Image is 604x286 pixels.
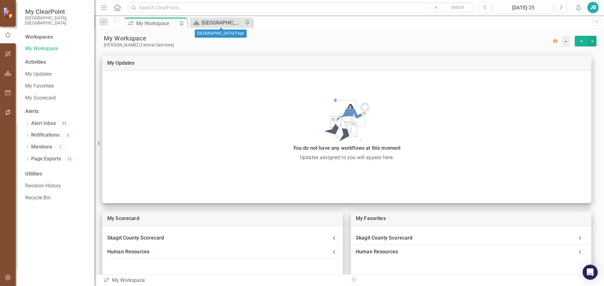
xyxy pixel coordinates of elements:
[356,247,574,256] div: Human Resources
[351,245,591,259] div: Human Resources
[25,94,88,102] a: My Scorecard
[575,36,588,46] button: select merge strategy
[63,132,73,138] div: 0
[25,194,88,202] a: Recycle Bin
[25,83,88,90] a: My Favorites
[587,2,599,13] button: JB
[105,154,588,161] div: Updates assigned to you will appear here.
[102,245,343,259] div: Human Resources
[31,143,52,151] a: Mentions
[59,121,69,126] div: 35
[442,3,473,12] button: Search
[107,247,330,256] div: Human Resources
[583,265,598,280] div: Open Intercom Messenger
[64,156,74,162] div: 13
[356,234,574,242] div: Skagit County Scorecard
[107,60,135,66] a: My Updates
[105,144,588,153] div: You do not have any workflows at this moment
[25,59,88,66] div: Activities
[202,19,243,27] div: [GEOGRAPHIC_DATA] Page
[25,108,88,115] div: Alerts
[136,19,178,27] div: My Workspace
[195,30,247,38] div: [GEOGRAPHIC_DATA] Page
[127,2,475,13] input: Search ClearPoint...
[451,5,464,10] span: Search
[493,2,553,13] button: [DATE]-25
[3,7,14,18] img: ClearPoint Strategy
[104,42,548,48] div: [PERSON_NAME] (Central Services)
[25,15,88,26] small: [GEOGRAPHIC_DATA], [GEOGRAPHIC_DATA]
[25,8,88,15] span: My ClearPoint
[104,34,548,42] div: My Workspace
[25,71,88,78] a: My Updates
[31,120,56,127] a: Alert Inbox
[31,155,61,163] a: Page Exports
[103,277,344,284] div: My Workspace
[575,36,596,46] div: split button
[25,45,88,52] a: My Workspace
[356,215,386,221] a: My Favorites
[588,36,596,46] button: select merge strategy
[25,34,53,41] div: Workspaces
[107,234,330,242] div: Skagit County Scorecard
[55,144,65,150] div: 7
[31,132,59,139] a: Notifications
[495,4,551,12] div: [DATE]-25
[191,19,243,27] a: [GEOGRAPHIC_DATA] Page
[102,231,343,245] div: Skagit County Scorecard
[351,231,591,245] div: Skagit County Scorecard
[107,215,139,221] a: My Scorecard
[25,170,88,178] div: Utilities
[25,182,88,190] a: Revision History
